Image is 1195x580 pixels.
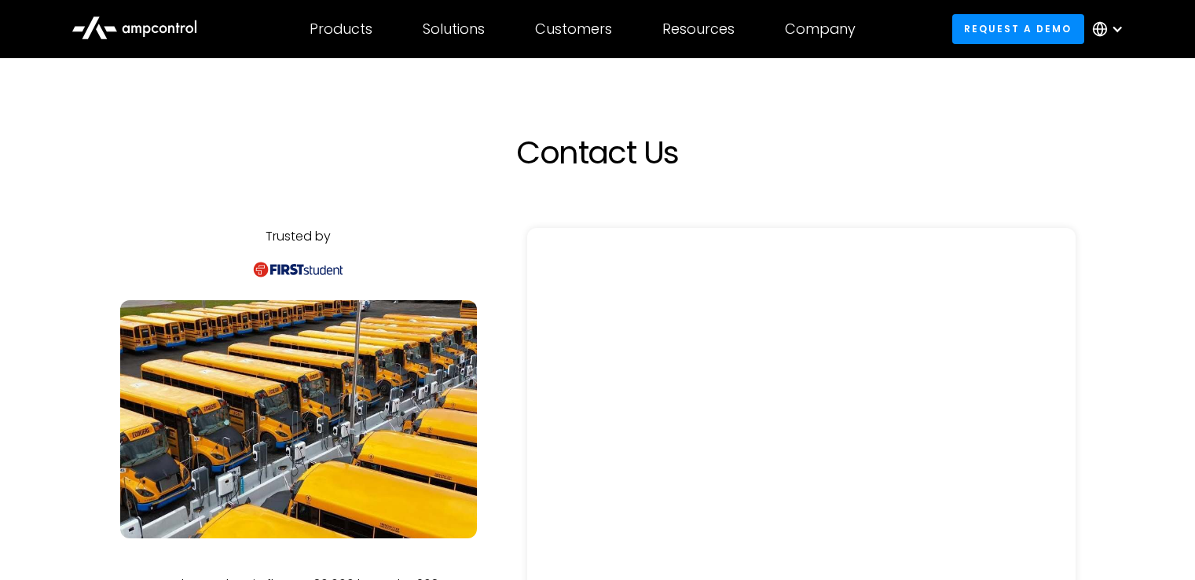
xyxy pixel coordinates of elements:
[252,134,944,171] h1: Contact Us
[952,14,1084,43] a: Request a demo
[310,20,372,38] div: Products
[423,20,485,38] div: Solutions
[662,20,735,38] div: Resources
[535,20,612,38] div: Customers
[552,253,1050,551] iframe: Form 0
[785,20,856,38] div: Company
